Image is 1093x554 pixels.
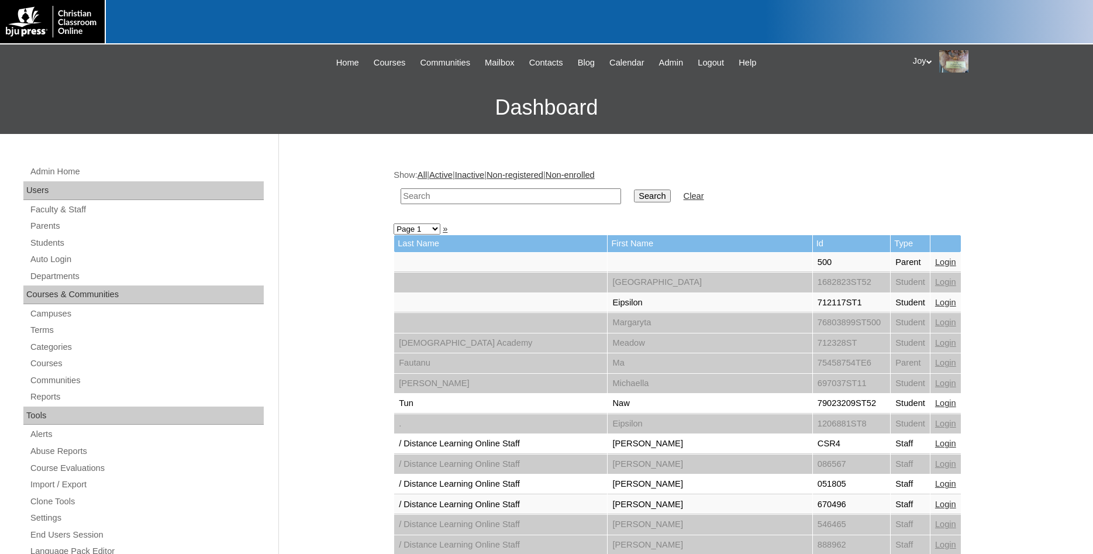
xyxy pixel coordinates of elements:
[813,293,891,313] td: 712117ST1
[608,374,812,394] td: Michaella
[935,298,956,307] a: Login
[813,394,891,414] td: 79023209ST52
[935,378,956,388] a: Login
[608,495,812,515] td: [PERSON_NAME]
[529,56,563,70] span: Contacts
[394,434,607,454] td: / Distance Learning Online Staff
[394,474,607,494] td: / Distance Learning Online Staff
[29,444,264,459] a: Abuse Reports
[935,540,956,549] a: Login
[394,414,607,434] td: .
[394,515,607,535] td: / Distance Learning Online Staff
[330,56,365,70] a: Home
[891,414,930,434] td: Student
[813,374,891,394] td: 697037ST11
[891,235,930,252] td: Type
[935,358,956,367] a: Login
[739,56,756,70] span: Help
[455,170,485,180] a: Inactive
[608,434,812,454] td: [PERSON_NAME]
[813,235,891,252] td: Id
[394,394,607,414] td: Tun
[684,191,704,201] a: Clear
[29,252,264,267] a: Auto Login
[368,56,412,70] a: Courses
[634,190,670,202] input: Search
[608,235,812,252] td: First Name
[374,56,406,70] span: Courses
[935,398,956,408] a: Login
[394,374,607,394] td: [PERSON_NAME]
[935,479,956,488] a: Login
[891,495,930,515] td: Staff
[29,356,264,371] a: Courses
[935,519,956,529] a: Login
[608,394,812,414] td: Naw
[578,56,595,70] span: Blog
[546,170,595,180] a: Non-enrolled
[891,434,930,454] td: Staff
[479,56,520,70] a: Mailbox
[487,170,543,180] a: Non-registered
[401,188,621,204] input: Search
[429,170,453,180] a: Active
[813,253,891,273] td: 500
[6,81,1087,134] h3: Dashboard
[813,434,891,454] td: CSR4
[891,374,930,394] td: Student
[608,293,812,313] td: Eipsilon
[394,333,607,353] td: [DEMOGRAPHIC_DATA] Academy
[29,219,264,233] a: Parents
[394,455,607,474] td: / Distance Learning Online Staff
[29,323,264,338] a: Terms
[23,407,264,425] div: Tools
[336,56,359,70] span: Home
[29,511,264,525] a: Settings
[443,224,447,233] a: »
[29,340,264,355] a: Categories
[23,285,264,304] div: Courses & Communities
[29,477,264,492] a: Import / Export
[891,293,930,313] td: Student
[608,333,812,353] td: Meadow
[23,181,264,200] div: Users
[608,414,812,434] td: Eipsilon
[29,461,264,476] a: Course Evaluations
[604,56,650,70] a: Calendar
[523,56,569,70] a: Contacts
[891,253,930,273] td: Parent
[29,164,264,179] a: Admin Home
[29,307,264,321] a: Campuses
[415,56,477,70] a: Communities
[813,273,891,293] td: 1682823ST52
[394,353,607,373] td: Fautanu
[891,474,930,494] td: Staff
[653,56,689,70] a: Admin
[29,427,264,442] a: Alerts
[891,333,930,353] td: Student
[813,333,891,353] td: 712328ST
[394,495,607,515] td: / Distance Learning Online Staff
[733,56,762,70] a: Help
[608,353,812,373] td: Ma
[813,313,891,333] td: 76803899ST500
[698,56,724,70] span: Logout
[608,474,812,494] td: [PERSON_NAME]
[935,419,956,428] a: Login
[935,257,956,267] a: Login
[29,236,264,250] a: Students
[939,50,968,73] img: Joy Dantz
[29,528,264,542] a: End Users Session
[485,56,515,70] span: Mailbox
[394,169,973,211] div: Show: | | | |
[891,394,930,414] td: Student
[935,277,956,287] a: Login
[608,515,812,535] td: [PERSON_NAME]
[29,390,264,404] a: Reports
[891,353,930,373] td: Parent
[891,273,930,293] td: Student
[572,56,601,70] a: Blog
[29,373,264,388] a: Communities
[29,202,264,217] a: Faculty & Staff
[813,353,891,373] td: 75458754TE6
